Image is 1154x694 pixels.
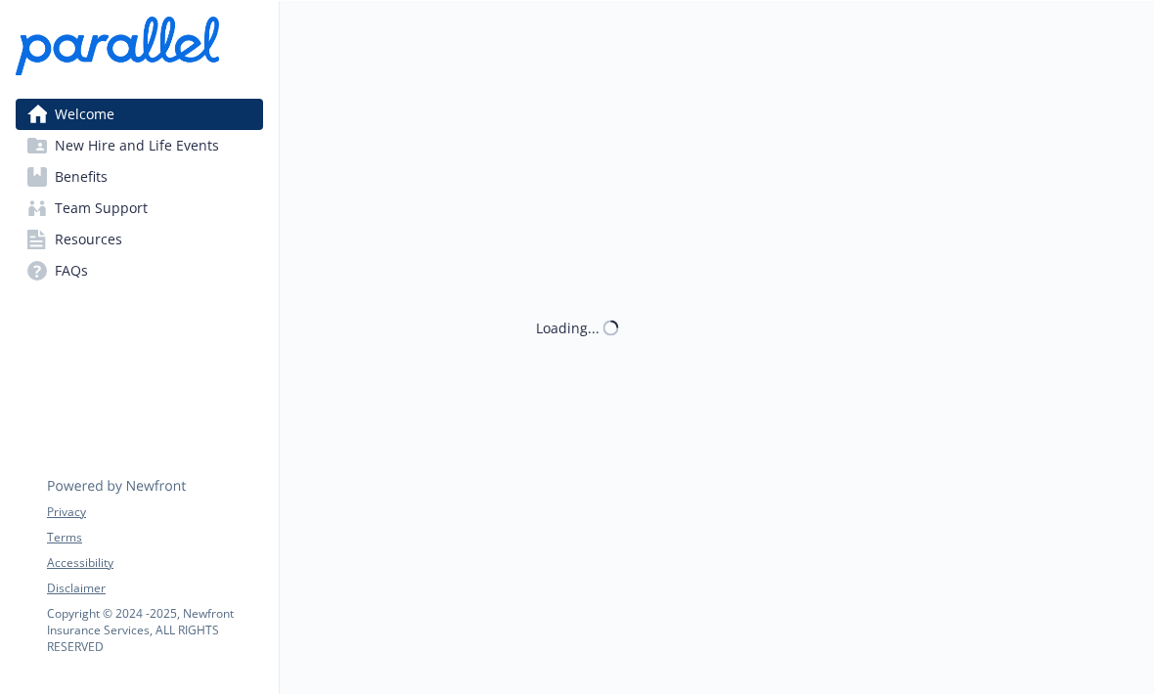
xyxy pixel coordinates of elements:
[16,255,263,286] a: FAQs
[47,605,262,655] p: Copyright © 2024 - 2025 , Newfront Insurance Services, ALL RIGHTS RESERVED
[16,193,263,224] a: Team Support
[536,318,599,338] div: Loading...
[16,224,263,255] a: Resources
[55,161,108,193] span: Benefits
[47,529,262,546] a: Terms
[55,99,114,130] span: Welcome
[16,99,263,130] a: Welcome
[47,580,262,597] a: Disclaimer
[16,130,263,161] a: New Hire and Life Events
[47,554,262,572] a: Accessibility
[55,130,219,161] span: New Hire and Life Events
[55,224,122,255] span: Resources
[16,161,263,193] a: Benefits
[55,193,148,224] span: Team Support
[47,503,262,521] a: Privacy
[55,255,88,286] span: FAQs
